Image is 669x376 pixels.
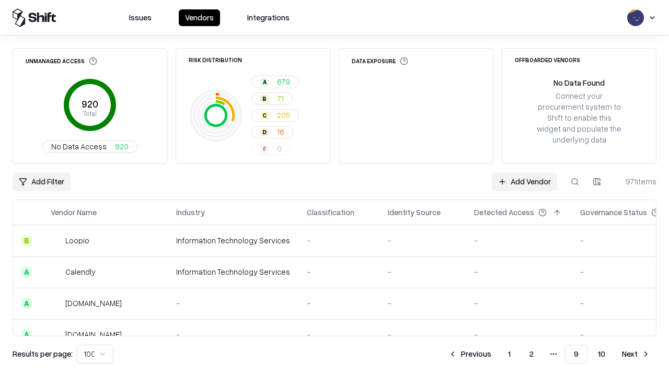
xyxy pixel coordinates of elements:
[51,298,61,309] img: qgmedia.io
[307,298,371,309] div: -
[13,348,73,359] p: Results per page:
[115,141,129,152] span: 920
[388,329,457,340] div: -
[176,329,290,340] div: -
[179,9,220,26] button: Vendors
[51,330,61,340] img: zenoexhibition.com
[26,57,97,65] div: Unmanaged Access
[13,172,71,191] button: Add Filter
[352,57,408,65] div: Data Exposure
[251,76,299,88] button: A679
[83,109,97,118] tspan: Total
[553,77,605,88] div: No Data Found
[51,267,61,277] img: Calendly
[21,267,32,277] div: A
[65,266,96,277] div: Calendly
[474,207,534,218] div: Detected Access
[277,110,290,121] span: 205
[260,78,269,86] div: A
[492,172,557,191] a: Add Vendor
[42,140,137,153] button: No Data Access920
[176,266,290,277] div: Information Technology Services
[176,207,205,218] div: Industry
[65,235,89,246] div: Loopio
[474,266,563,277] div: -
[260,95,269,103] div: B
[590,345,614,363] button: 10
[307,329,371,340] div: -
[536,90,622,146] div: Connect your procurement system to Shift to enable this widget and populate the underlying data
[51,236,61,246] img: Loopio
[307,235,371,246] div: -
[388,207,441,218] div: Identity Source
[474,235,563,246] div: -
[260,111,269,120] div: C
[51,141,107,152] span: No Data Access
[521,345,542,363] button: 2
[474,329,563,340] div: -
[565,345,587,363] button: 9
[388,235,457,246] div: -
[307,207,354,218] div: Classification
[615,176,656,187] div: 971 items
[251,109,299,122] button: C205
[388,266,457,277] div: -
[65,298,122,309] div: [DOMAIN_NAME]
[176,298,290,309] div: -
[500,345,519,363] button: 1
[251,126,293,138] button: D16
[277,93,284,104] span: 71
[251,92,293,105] button: B71
[277,76,290,87] span: 679
[65,329,122,340] div: [DOMAIN_NAME]
[260,128,269,136] div: D
[189,57,242,63] div: Risk Distribution
[51,207,97,218] div: Vendor Name
[442,345,656,363] nav: pagination
[176,235,290,246] div: Information Technology Services
[241,9,296,26] button: Integrations
[442,345,498,363] button: Previous
[21,236,32,246] div: B
[474,298,563,309] div: -
[123,9,158,26] button: Issues
[580,207,647,218] div: Governance Status
[21,330,32,340] div: A
[388,298,457,309] div: -
[82,98,98,110] tspan: 920
[515,57,580,63] div: Offboarded Vendors
[21,298,32,309] div: A
[616,345,656,363] button: Next
[307,266,371,277] div: -
[277,126,284,137] span: 16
